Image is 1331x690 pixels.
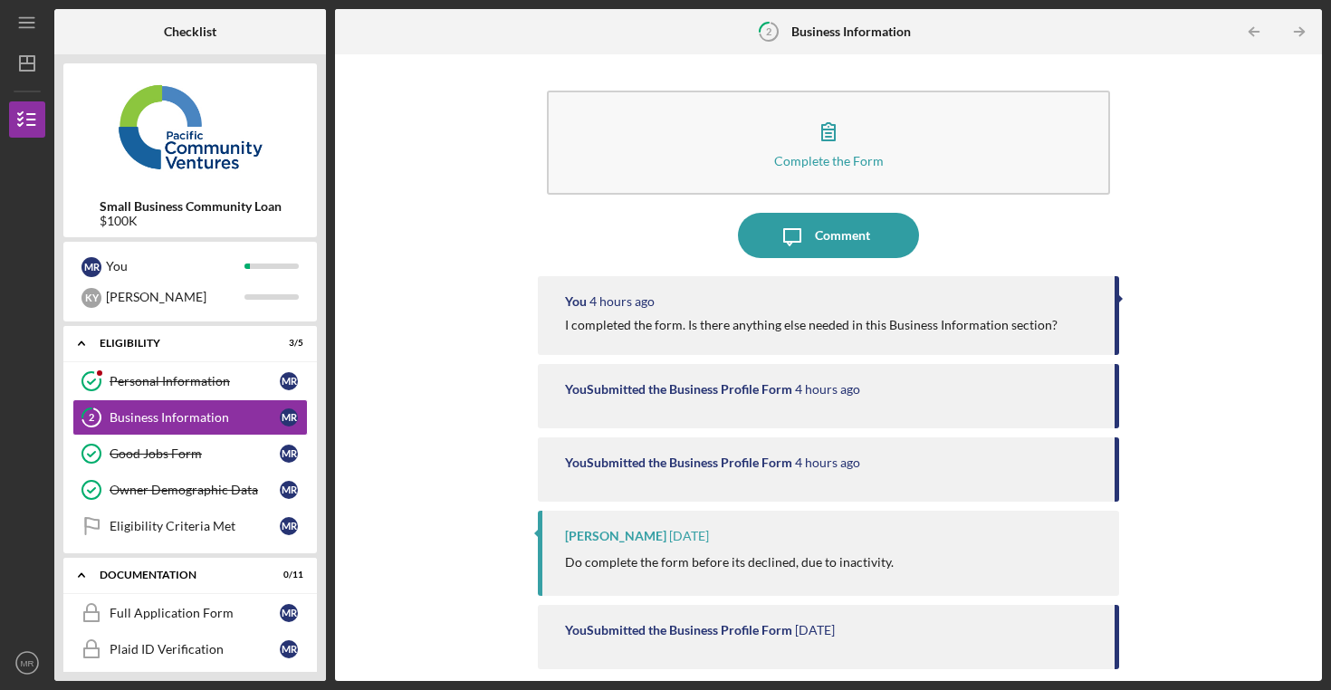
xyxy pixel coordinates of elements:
[738,213,919,258] button: Comment
[669,529,709,543] time: 2025-08-29 16:16
[280,604,298,622] div: M R
[81,288,101,308] div: K Y
[565,623,792,637] div: You Submitted the Business Profile Form
[280,517,298,535] div: M R
[565,318,1058,332] div: I completed the form. Is there anything else needed in this Business Information section?
[100,199,282,214] b: Small Business Community Loan
[100,338,258,349] div: Eligibility
[565,382,792,397] div: You Submitted the Business Profile Form
[72,363,308,399] a: Personal InformationMR
[100,214,282,228] div: $100K
[110,374,280,388] div: Personal Information
[565,294,587,309] div: You
[547,91,1110,195] button: Complete the Form
[72,436,308,472] a: Good Jobs FormMR
[271,338,303,349] div: 3 / 5
[21,658,34,668] text: MR
[791,24,911,39] b: Business Information
[110,483,280,497] div: Owner Demographic Data
[100,570,258,580] div: Documentation
[9,645,45,681] button: MR
[106,251,244,282] div: You
[81,257,101,277] div: M R
[72,508,308,544] a: Eligibility Criteria MetMR
[565,455,792,470] div: You Submitted the Business Profile Form
[271,570,303,580] div: 0 / 11
[110,446,280,461] div: Good Jobs Form
[280,445,298,463] div: M R
[280,408,298,426] div: M R
[110,519,280,533] div: Eligibility Criteria Met
[280,372,298,390] div: M R
[164,24,216,39] b: Checklist
[774,154,884,168] div: Complete the Form
[795,623,835,637] time: 2025-08-15 18:28
[63,72,317,181] img: Product logo
[72,399,308,436] a: 2Business InformationMR
[280,481,298,499] div: M R
[815,213,870,258] div: Comment
[89,412,94,424] tspan: 2
[110,410,280,425] div: Business Information
[795,455,860,470] time: 2025-09-08 16:30
[589,294,655,309] time: 2025-09-08 16:31
[72,472,308,508] a: Owner Demographic DataMR
[72,631,308,667] a: Plaid ID VerificationMR
[110,606,280,620] div: Full Application Form
[110,642,280,656] div: Plaid ID Verification
[565,552,894,572] p: Do complete the form before its declined, due to inactivity.
[72,595,308,631] a: Full Application FormMR
[565,529,666,543] div: [PERSON_NAME]
[766,25,771,37] tspan: 2
[795,382,860,397] time: 2025-09-08 16:31
[106,282,244,312] div: [PERSON_NAME]
[280,640,298,658] div: M R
